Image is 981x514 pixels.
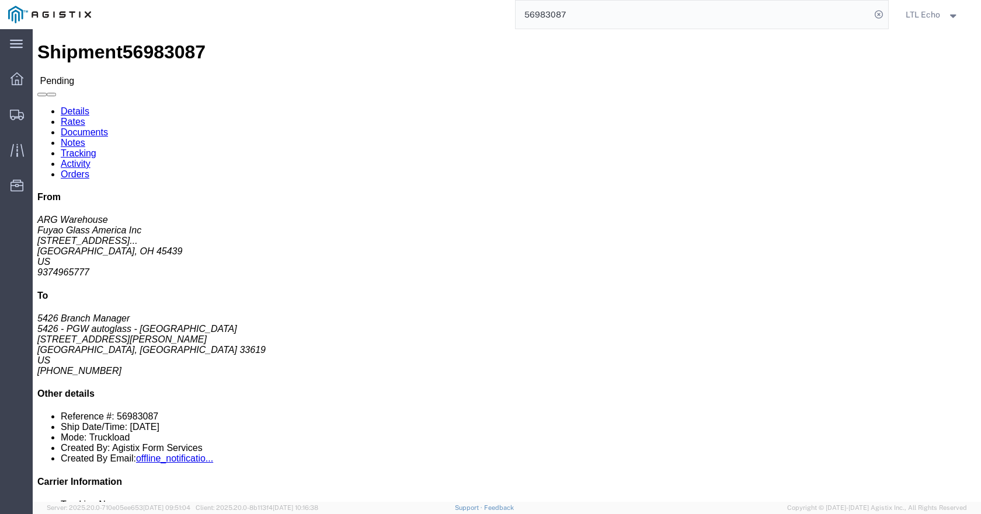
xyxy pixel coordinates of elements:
[47,504,190,511] span: Server: 2025.20.0-710e05ee653
[787,503,967,513] span: Copyright © [DATE]-[DATE] Agistix Inc., All Rights Reserved
[196,504,318,511] span: Client: 2025.20.0-8b113f4
[143,504,190,511] span: [DATE] 09:51:04
[906,8,940,21] span: LTL Echo
[455,504,484,511] a: Support
[484,504,514,511] a: Feedback
[905,8,965,22] button: LTL Echo
[33,29,981,502] iframe: FS Legacy Container
[8,6,91,23] img: logo
[516,1,871,29] input: Search for shipment number, reference number
[273,504,318,511] span: [DATE] 10:16:38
